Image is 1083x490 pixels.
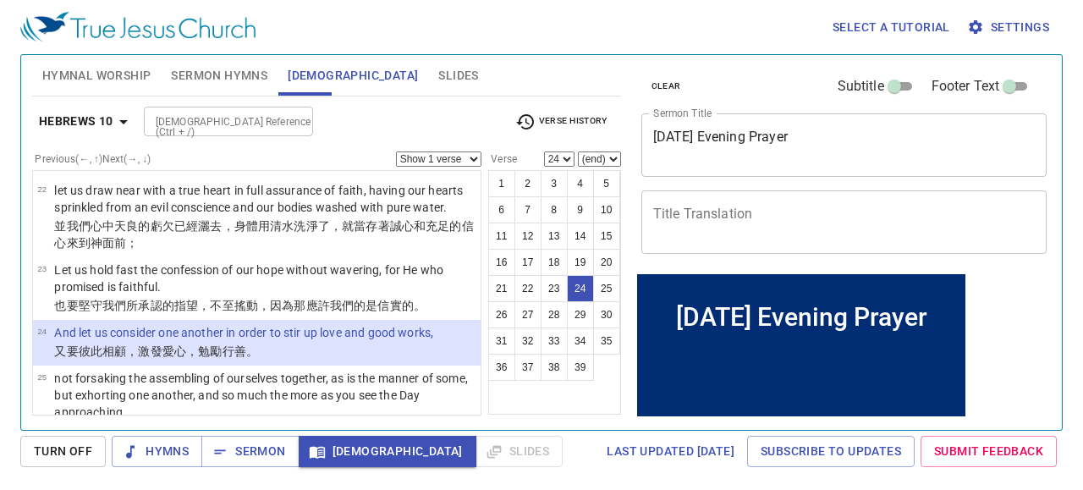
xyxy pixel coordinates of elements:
button: 38 [541,354,568,381]
span: Settings [970,17,1049,38]
span: 23 [37,264,47,273]
button: 31 [488,328,515,355]
wg2532: 要彼此 [67,344,258,358]
button: 16 [488,249,515,276]
button: 5 [593,170,620,197]
wg2657: ，激發 [126,344,258,358]
wg1680: ，不至搖動 [198,299,426,312]
span: Sermon [215,441,285,462]
span: Sermon Hymns [171,65,267,86]
button: [DEMOGRAPHIC_DATA] [299,436,476,467]
button: 18 [541,249,568,276]
wg4983: 用清 [54,219,473,250]
wg26: ，勉勵行 [186,344,258,358]
button: 4 [567,170,594,197]
span: 25 [37,372,47,382]
button: 15 [593,223,620,250]
a: Subscribe to Updates [747,436,915,467]
button: 6 [488,196,515,223]
button: Turn Off [20,436,106,467]
button: Hymns [112,436,202,467]
button: 23 [541,275,568,302]
button: 11 [488,223,515,250]
span: Select a tutorial [833,17,950,38]
span: clear [651,79,681,94]
button: 20 [593,249,620,276]
button: 8 [541,196,568,223]
span: Hymnal Worship [42,65,151,86]
p: Let us hold fast the confession of our hope without wavering, for He who promised is faithful. [54,262,476,295]
p: And let us consider one another in order to stir up love and good works, [54,324,433,341]
span: Turn Off [34,441,92,462]
button: 3 [541,170,568,197]
button: 30 [593,301,620,328]
button: 17 [514,249,541,276]
wg2041: 善 [234,344,258,358]
button: 24 [567,275,594,302]
span: Subtitle [838,76,884,96]
button: 25 [593,275,620,302]
span: [DEMOGRAPHIC_DATA] [312,441,463,462]
span: 24 [37,327,47,336]
wg4472: ，身體 [54,219,473,250]
wg2532: 我們心中 [54,219,473,250]
wg3671: 指望 [174,299,426,312]
span: 22 [37,184,47,194]
a: Submit Feedback [921,436,1057,467]
p: 也要堅守 [54,297,476,314]
span: [DEMOGRAPHIC_DATA] [288,65,418,86]
button: 32 [514,328,541,355]
wg4102: 來到 [67,236,139,250]
input: Type Bible Reference [149,112,280,131]
button: 7 [514,196,541,223]
span: Subscribe to Updates [761,441,901,462]
button: 19 [567,249,594,276]
wg4190: 已經灑去 [54,219,473,250]
wg1861: 我們的是信實的 [330,299,426,312]
wg1063: 那應許 [294,299,426,312]
button: 28 [541,301,568,328]
button: 39 [567,354,594,381]
img: True Jesus Church [20,12,256,42]
button: Sermon [201,436,299,467]
button: 27 [514,301,541,328]
button: 22 [514,275,541,302]
button: 9 [567,196,594,223]
button: 2 [514,170,541,197]
span: Slides [438,65,478,86]
button: Hebrews 10 [32,106,140,137]
p: not forsaking the assembling of ourselves together, as is the manner of some, but exhorting one a... [54,370,476,421]
span: Hymns [125,441,189,462]
wg3948: 愛心 [162,344,258,358]
iframe: from-child [635,272,968,419]
button: 35 [593,328,620,355]
button: clear [641,76,691,96]
wg2588: 天良 [54,219,473,250]
wg4893: 的虧欠 [54,219,473,250]
button: 34 [567,328,594,355]
button: 21 [488,275,515,302]
button: 26 [488,301,515,328]
button: Select a tutorial [826,12,957,43]
button: 10 [593,196,620,223]
a: Last updated [DATE] [600,436,741,467]
button: Verse History [505,109,617,135]
p: 又 [54,343,433,360]
span: Last updated [DATE] [607,441,734,462]
p: let us draw near with a true heart in full assurance of faith, having our hearts sprinkled from a... [54,182,476,216]
button: 12 [514,223,541,250]
button: 14 [567,223,594,250]
button: Settings [964,12,1056,43]
wg2722: 我們所承認的 [102,299,426,312]
span: Verse History [515,112,607,132]
span: Submit Feedback [934,441,1043,462]
wg186: ，因為 [258,299,426,312]
wg4334: 神面前； [91,236,139,250]
label: Verse [488,154,517,164]
wg4103: 。 [414,299,426,312]
button: 37 [514,354,541,381]
label: Previous (←, ↑) Next (→, ↓) [35,154,151,164]
button: 36 [488,354,515,381]
wg2570: 。 [246,344,258,358]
